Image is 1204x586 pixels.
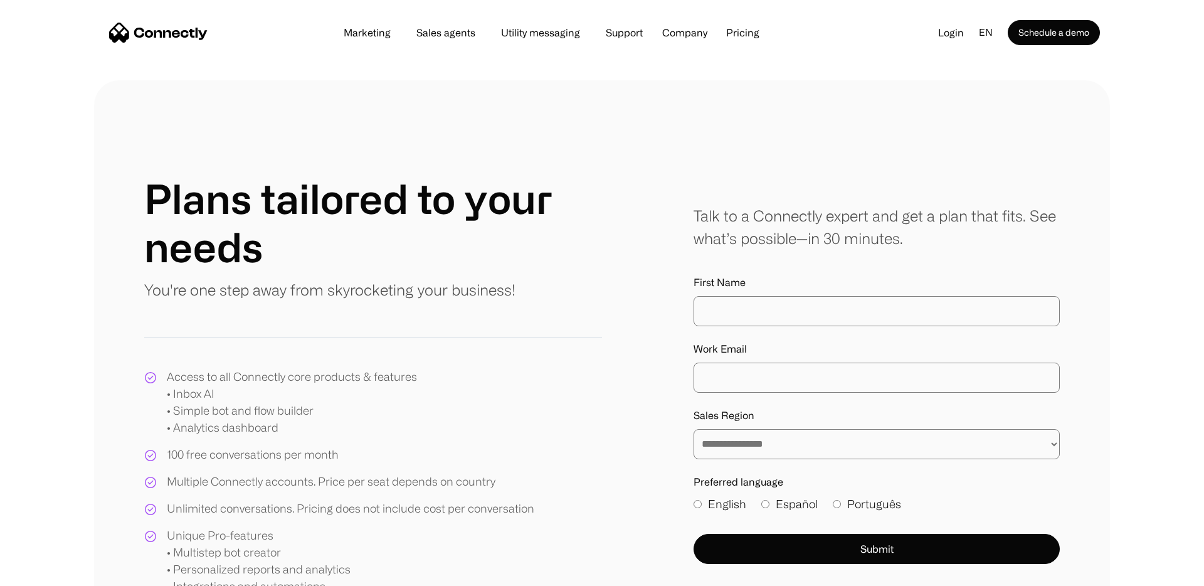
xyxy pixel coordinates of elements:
div: 100 free conversations per month [167,446,339,463]
a: Sales agents [406,28,485,38]
label: English [694,496,746,513]
div: Unlimited conversations. Pricing does not include cost per conversation [167,500,534,517]
div: Talk to a Connectly expert and get a plan that fits. See what’s possible—in 30 minutes. [694,205,1060,250]
input: English [694,500,702,508]
div: Access to all Connectly core products & features • Inbox AI • Simple bot and flow builder • Analy... [167,368,417,436]
label: Preferred language [694,474,1060,489]
p: You're one step away from skyrocketing your business! [144,279,515,301]
a: Support [596,28,653,38]
label: First Name [694,275,1060,290]
div: en [974,23,1008,42]
aside: Language selected: English [13,563,75,582]
a: home [109,23,208,42]
a: Schedule a demo [1008,20,1100,45]
button: Submit [694,534,1060,564]
label: Português [833,496,901,513]
ul: Language list [25,564,75,582]
label: Work Email [694,341,1060,356]
a: Marketing [334,28,401,38]
a: Login [928,23,974,42]
a: Pricing [716,28,769,38]
div: Company [662,24,707,41]
input: Português [833,500,841,508]
div: en [979,23,993,42]
a: Utility messaging [491,28,590,38]
label: Español [761,496,818,513]
div: Company [658,24,711,41]
input: Español [761,500,769,508]
div: Multiple Connectly accounts. Price per seat depends on country [167,473,495,490]
h1: Plans tailored to your needs [144,174,602,271]
label: Sales Region [694,408,1060,423]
